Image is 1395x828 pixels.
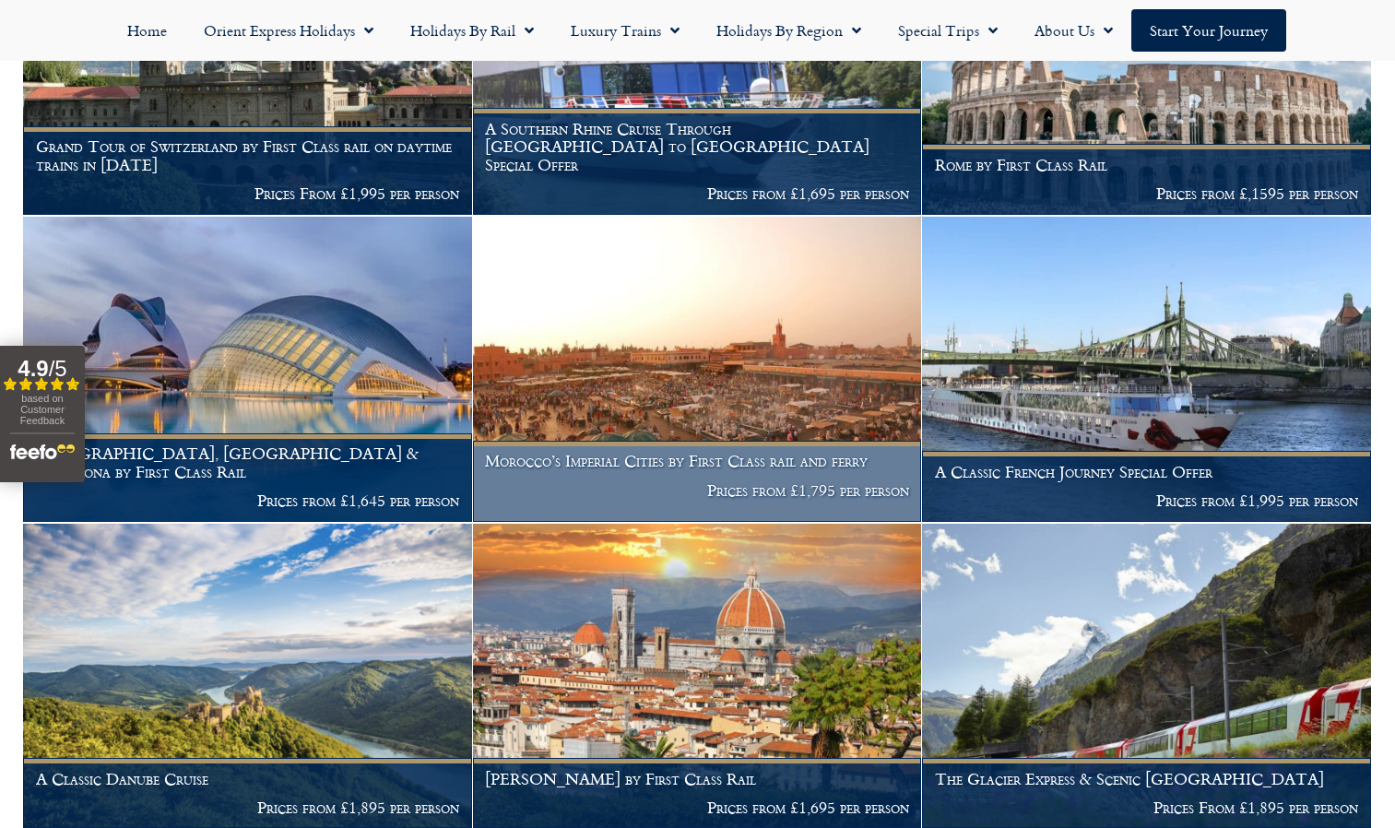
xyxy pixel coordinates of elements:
a: Start your Journey [1131,9,1286,52]
h1: Grand Tour of Switzerland by First Class rail on daytime trains in [DATE] [36,137,460,173]
a: Orient Express Holidays [185,9,392,52]
a: [GEOGRAPHIC_DATA], [GEOGRAPHIC_DATA] & Barcelona by First Class Rail Prices from £1,645 per person [23,217,473,523]
p: Prices from £1,695 per person [485,798,909,817]
a: Holidays by Rail [392,9,552,52]
a: Home [109,9,185,52]
nav: Menu [9,9,1386,52]
h1: Rome by First Class Rail [935,156,1359,174]
h1: [GEOGRAPHIC_DATA], [GEOGRAPHIC_DATA] & Barcelona by First Class Rail [36,444,460,480]
p: Prices From £1,995 per person [36,184,460,203]
a: Special Trips [880,9,1016,52]
h1: Morocco’s Imperial Cities by First Class rail and ferry [485,452,909,470]
h1: A Classic Danube Cruise [36,770,460,788]
p: Prices from £,1595 per person [935,184,1359,203]
a: Luxury Trains [552,9,698,52]
p: Prices from £1,895 per person [36,798,460,817]
h1: A Southern Rhine Cruise Through [GEOGRAPHIC_DATA] to [GEOGRAPHIC_DATA] Special Offer [485,120,909,174]
a: Morocco’s Imperial Cities by First Class rail and ferry Prices from £1,795 per person [473,217,923,523]
h1: A Classic French Journey Special Offer [935,463,1359,481]
a: About Us [1016,9,1131,52]
h1: [PERSON_NAME] by First Class Rail [485,770,909,788]
p: Prices From £1,895 per person [935,798,1359,817]
p: Prices from £1,695 per person [485,184,909,203]
p: Prices from £1,645 per person [36,491,460,510]
a: Holidays by Region [698,9,880,52]
p: Prices from £1,795 per person [485,481,909,500]
p: Prices from £1,995 per person [935,491,1359,510]
a: A Classic French Journey Special Offer Prices from £1,995 per person [922,217,1372,523]
h1: The Glacier Express & Scenic [GEOGRAPHIC_DATA] [935,770,1359,788]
